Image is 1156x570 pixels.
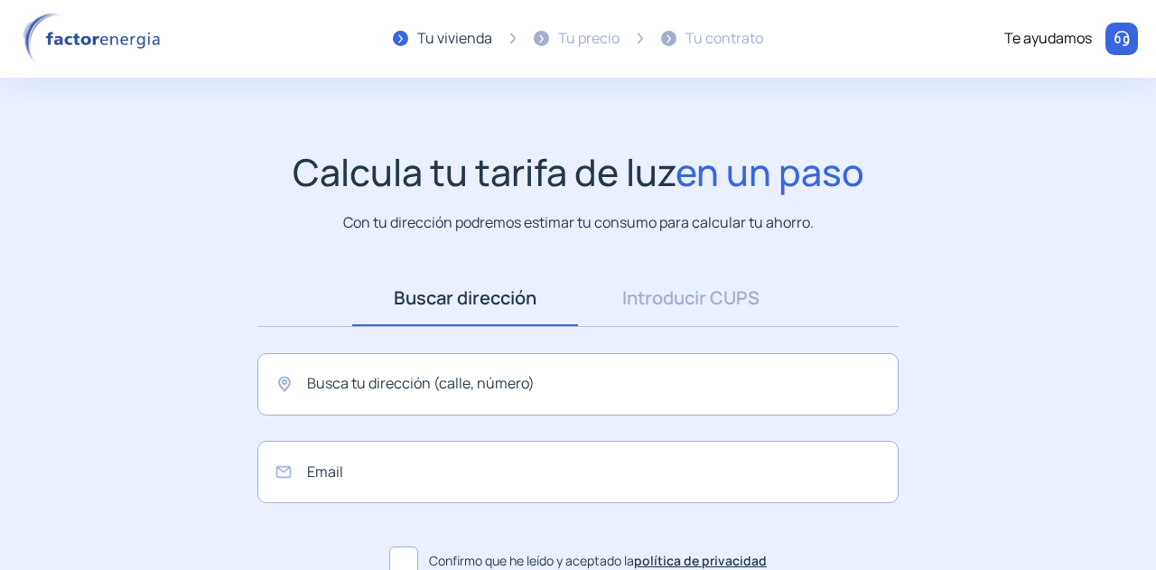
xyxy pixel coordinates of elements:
[18,13,172,65] img: logo factor
[1113,30,1131,48] img: llamar
[1004,27,1092,51] div: Te ayudamos
[343,211,814,234] p: Con tu dirección podremos estimar tu consumo para calcular tu ahorro.
[676,146,864,197] span: en un paso
[685,27,763,51] div: Tu contrato
[578,270,804,326] a: Introducir CUPS
[558,27,620,51] div: Tu precio
[293,150,864,194] h1: Calcula tu tarifa de luz
[634,552,767,569] a: política de privacidad
[352,270,578,326] a: Buscar dirección
[417,27,492,51] div: Tu vivienda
